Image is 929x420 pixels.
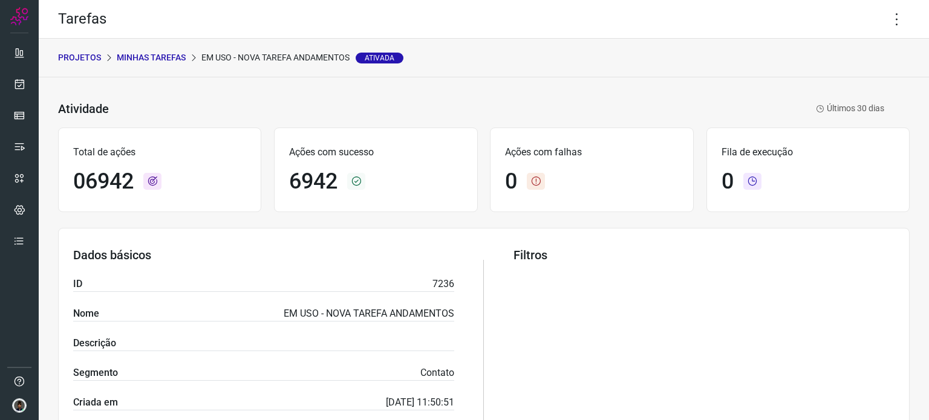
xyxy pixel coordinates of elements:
[10,7,28,25] img: Logo
[201,51,403,64] p: EM USO - NOVA TAREFA ANDAMENTOS
[73,336,116,351] label: Descrição
[73,145,246,160] p: Total de ações
[73,277,82,291] label: ID
[816,102,884,115] p: Últimos 30 dias
[722,145,895,160] p: Fila de execução
[289,169,337,195] h1: 6942
[505,145,678,160] p: Ações com falhas
[284,306,454,321] p: EM USO - NOVA TAREFA ANDAMENTOS
[73,169,134,195] h1: 06942
[12,398,27,413] img: d44150f10045ac5288e451a80f22ca79.png
[73,306,99,321] label: Nome
[513,248,895,262] h3: Filtros
[289,145,462,160] p: Ações com sucesso
[73,366,118,380] label: Segmento
[58,102,109,116] h3: Atividade
[722,169,734,195] h1: 0
[356,53,403,63] span: Ativada
[386,395,454,410] p: [DATE] 11:50:51
[58,10,106,28] h2: Tarefas
[73,395,118,410] label: Criada em
[432,277,454,291] p: 7236
[58,51,101,64] p: PROJETOS
[420,366,454,380] p: Contato
[505,169,517,195] h1: 0
[117,51,186,64] p: Minhas Tarefas
[73,248,454,262] h3: Dados básicos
